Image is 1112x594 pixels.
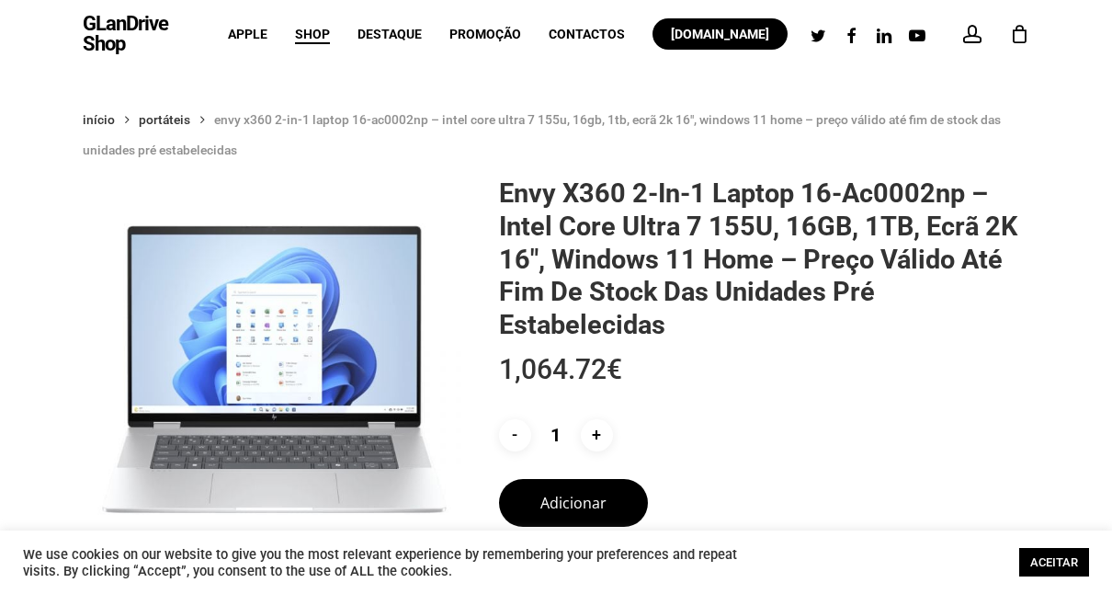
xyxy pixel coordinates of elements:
[499,177,1029,342] h1: Envy x360 2-in-1 Laptop 16-ac0002np – Intel Core Ultra 7 155U, 16GB, 1TB, Ecrã 2K 16″, Windows 11...
[1009,24,1029,44] a: Cart
[295,27,330,41] span: Shop
[549,28,625,40] a: Contactos
[83,14,191,54] a: GLanDrive Shop
[83,177,466,561] img: Placeholder
[607,353,622,385] span: €
[549,27,625,41] span: Contactos
[499,353,622,385] bdi: 1,064.72
[1019,548,1089,577] a: ACEITAR
[295,28,330,40] a: Shop
[357,27,422,41] span: Destaque
[449,27,521,41] span: Promoção
[499,479,648,527] button: Adicionar
[228,27,267,41] span: Apple
[535,419,577,451] input: Product quantity
[671,27,769,41] span: [DOMAIN_NAME]
[652,28,788,40] a: [DOMAIN_NAME]
[228,28,267,40] a: Apple
[357,28,422,40] a: Destaque
[139,111,190,128] a: Portáteis
[23,546,769,579] div: We use cookies on our website to give you the most relevant experience by remembering your prefer...
[449,28,521,40] a: Promoção
[581,419,613,451] input: +
[83,111,115,128] a: Início
[83,112,1001,157] span: Envy x360 2-in-1 Laptop 16-ac0002np – Intel Core Ultra 7 155U, 16GB, 1TB, Ecrã 2K 16″, Windows 11...
[499,419,531,451] input: -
